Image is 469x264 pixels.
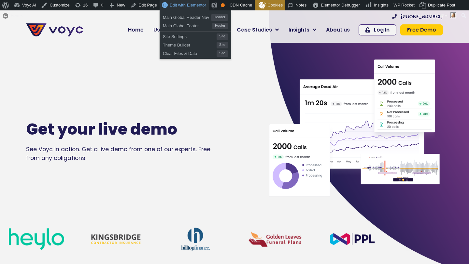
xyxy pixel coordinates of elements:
[170,3,206,7] span: Edit with Elementor
[163,40,217,48] span: Theme Builder
[26,145,242,162] div: See Voyc in action. Get a live demo from one of our experts. Free from any obligations.
[321,23,355,36] a: About us
[26,23,83,36] img: voyc-full-logo
[149,23,194,36] a: Use-cases
[211,14,228,21] span: Header
[11,10,23,21] span: Forms
[163,21,212,29] span: Main Global Footer
[160,48,231,57] a: Clear Files & DataSite
[128,26,144,34] span: Home
[163,32,217,40] span: Site Settings
[221,3,225,7] div: OK
[289,26,309,34] span: Insights
[123,23,149,36] a: Home
[414,13,448,18] span: [PERSON_NAME]
[374,27,390,33] span: Log In
[407,27,436,33] span: Free Demo
[359,24,396,35] a: Log In
[160,40,231,48] a: Theme BuilderSite
[392,14,443,19] a: [PHONE_NUMBER]
[232,23,284,36] a: Case Studies
[160,32,231,40] a: Site SettingsSite
[160,21,231,29] a: Main Global FooterFooter
[398,10,459,21] a: Howdy,
[237,26,272,34] span: Case Studies
[217,50,228,57] span: Site
[212,23,228,29] span: Footer
[400,24,443,35] a: Free Demo
[163,12,211,21] span: Main Global Header Nav
[153,26,182,34] span: Use-cases
[326,26,350,34] span: About us
[217,42,228,48] span: Site
[26,120,222,139] h1: Get your live demo
[217,33,228,40] span: Site
[163,48,217,57] span: Clear Files & Data
[160,12,231,21] a: Main Global Header NavHeader
[284,23,321,36] a: Insights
